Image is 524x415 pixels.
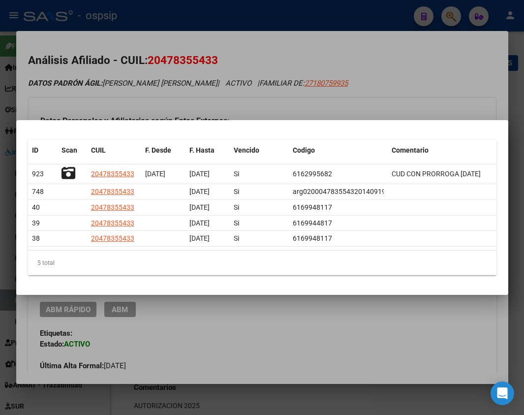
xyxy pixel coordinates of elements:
[293,234,332,242] span: 6169948117
[189,146,215,154] span: F. Hasta
[32,170,44,178] span: 923
[234,188,239,195] span: Si
[32,203,40,211] span: 40
[32,188,44,195] span: 748
[62,146,77,154] span: Scan
[32,234,40,242] span: 38
[32,219,40,227] span: 39
[28,251,496,275] div: 5 total
[388,140,496,161] datatable-header-cell: Comentario
[145,146,171,154] span: F. Desde
[28,140,58,161] datatable-header-cell: ID
[234,170,239,178] span: Si
[293,170,332,178] span: 6162995682
[234,219,239,227] span: Si
[189,234,210,242] span: [DATE]
[32,146,38,154] span: ID
[189,219,210,227] span: [DATE]
[189,203,210,211] span: [DATE]
[91,146,106,154] span: CUIL
[189,170,210,178] span: [DATE]
[293,188,444,195] span: arg02000478355432014091920190919bsas316
[141,140,185,161] datatable-header-cell: F. Desde
[293,146,315,154] span: Codigo
[293,203,332,211] span: 6169948117
[491,382,514,405] div: Open Intercom Messenger
[91,203,134,211] span: 20478355433
[185,140,230,161] datatable-header-cell: F. Hasta
[230,140,289,161] datatable-header-cell: Vencido
[87,140,141,161] datatable-header-cell: CUIL
[145,170,165,178] span: [DATE]
[91,188,134,195] span: 20478355433
[91,234,134,242] span: 20478355433
[392,146,429,154] span: Comentario
[289,140,388,161] datatable-header-cell: Codigo
[189,188,210,195] span: [DATE]
[91,219,134,227] span: 20478355433
[392,170,481,178] span: CUD CON PRORROGA 27/09/2025
[293,219,332,227] span: 6169944817
[234,146,259,154] span: Vencido
[91,170,134,178] span: 20478355433
[234,203,239,211] span: Si
[58,140,87,161] datatable-header-cell: Scan
[234,234,239,242] span: Si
